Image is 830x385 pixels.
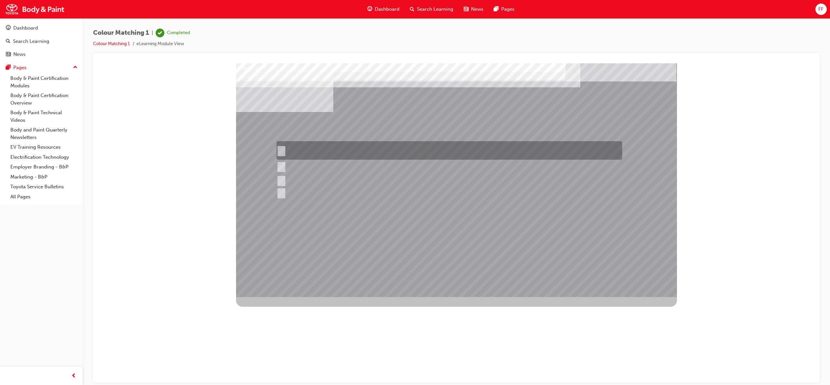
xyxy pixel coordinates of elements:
[410,5,414,13] span: search-icon
[818,6,824,13] span: FF
[3,21,80,62] button: DashboardSearch LearningNews
[405,3,458,16] a: search-iconSearch Learning
[156,29,164,37] span: learningRecordVerb_COMPLETE-icon
[13,38,49,45] div: Search Learning
[13,24,38,32] div: Dashboard
[464,5,468,13] span: news-icon
[167,30,190,36] div: Completed
[13,64,27,71] div: Pages
[458,3,489,16] a: news-iconNews
[3,35,80,47] a: Search Learning
[8,125,80,142] a: Body and Paint Quarterly Newsletters
[8,108,80,125] a: Body & Paint Technical Videos
[6,39,10,44] span: search-icon
[489,3,520,16] a: pages-iconPages
[367,5,372,13] span: guage-icon
[362,3,405,16] a: guage-iconDashboard
[471,6,483,13] span: News
[8,91,80,108] a: Body & Paint Certification Overview
[8,142,80,152] a: EV Training Resources
[73,63,77,72] span: up-icon
[8,162,80,172] a: Employer Branding - B&P
[8,73,80,91] a: Body & Paint Certification Modules
[93,29,149,37] span: Colour Matching 1
[501,6,515,13] span: Pages
[93,41,130,46] a: Colour Matching 1
[3,48,80,60] a: News
[8,182,80,192] a: Toyota Service Bulletins
[8,192,80,202] a: All Pages
[8,172,80,182] a: Marketing - B&P
[13,51,26,58] div: News
[152,29,153,37] span: |
[3,22,80,34] a: Dashboard
[71,372,76,380] span: prev-icon
[375,6,399,13] span: Dashboard
[8,152,80,162] a: Electrification Technology
[6,25,11,31] span: guage-icon
[3,62,80,74] button: Pages
[494,5,499,13] span: pages-icon
[6,52,11,57] span: news-icon
[815,4,827,15] button: FF
[3,2,66,17] img: Trak
[417,6,453,13] span: Search Learning
[6,65,11,71] span: pages-icon
[136,40,184,48] li: eLearning Module View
